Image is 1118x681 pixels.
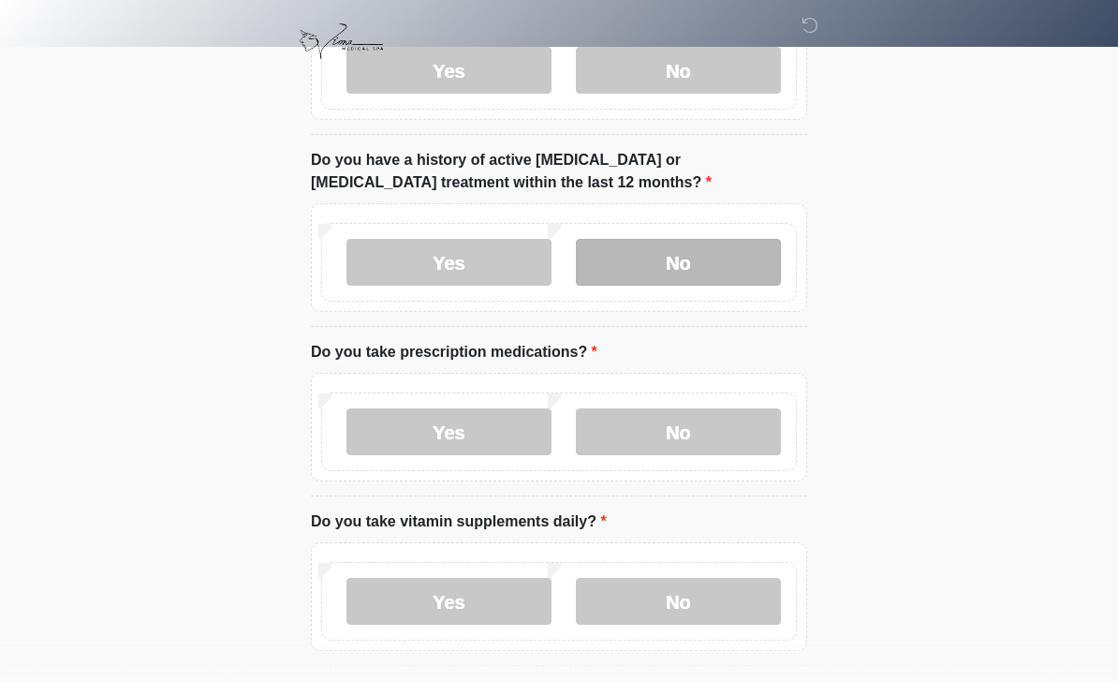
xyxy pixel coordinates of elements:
img: Viona Medical Spa Logo [292,14,390,69]
label: Yes [346,578,552,625]
label: Do you take vitamin supplements daily? [311,511,607,533]
label: Do you take prescription medications? [311,341,597,363]
label: Do you have a history of active [MEDICAL_DATA] or [MEDICAL_DATA] treatment within the last 12 mon... [311,149,807,194]
label: No [576,408,781,455]
label: Yes [346,239,552,286]
label: No [576,578,781,625]
label: Yes [346,408,552,455]
label: No [576,239,781,286]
